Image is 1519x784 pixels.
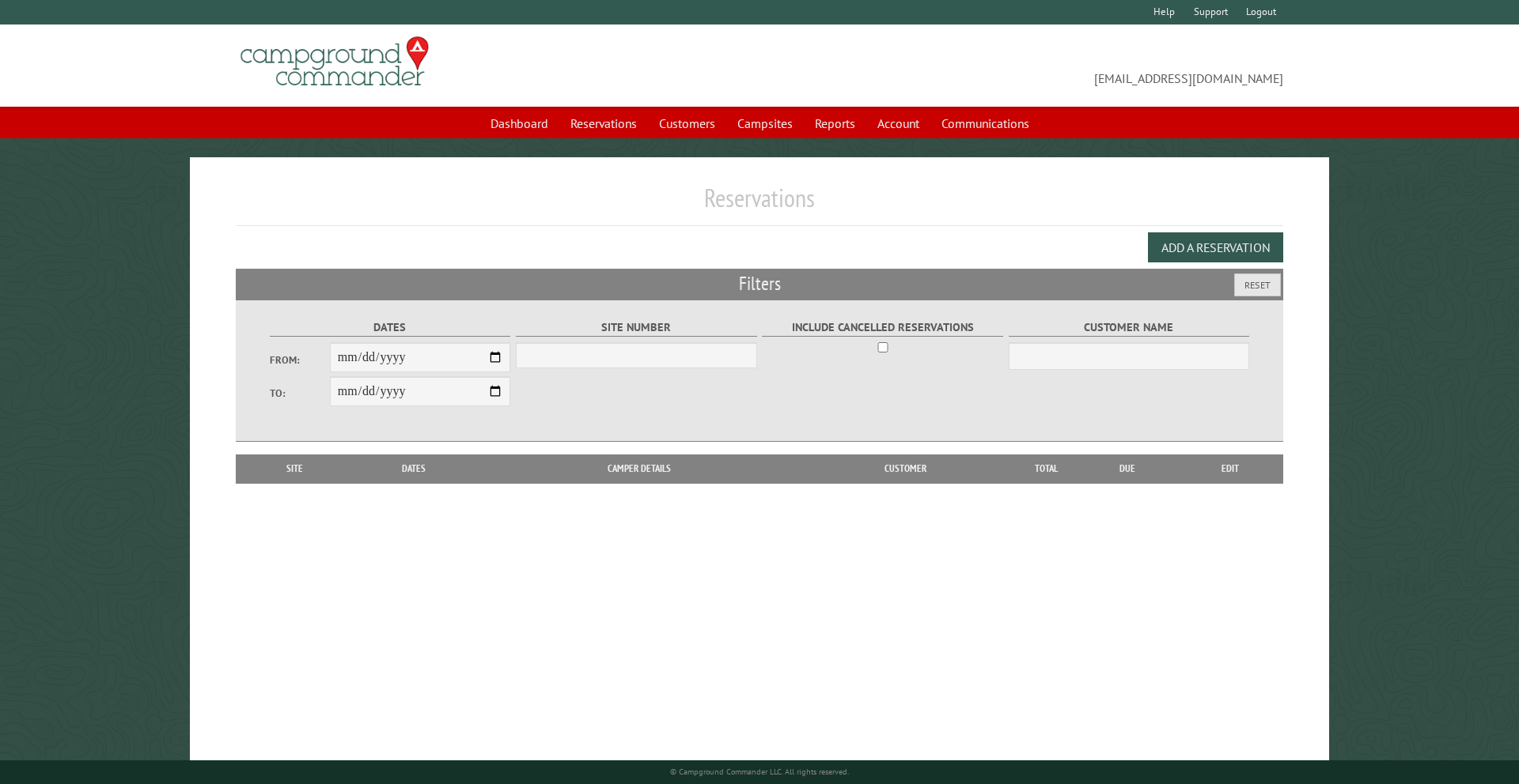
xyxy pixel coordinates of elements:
th: Customer [797,454,1014,483]
a: Dashboard [481,108,558,138]
a: Reservations [561,108,646,138]
img: Campground Commander [236,31,434,92]
span: [EMAIL_ADDRESS][DOMAIN_NAME] [759,43,1283,88]
th: Camper Details [482,454,797,483]
label: Include Cancelled Reservations [762,318,1003,337]
th: Dates [347,454,482,483]
label: From: [270,352,330,367]
th: Total [1014,454,1078,483]
small: © Campground Commander LLC. All rights reserved. [670,767,849,777]
th: Site [244,454,347,483]
label: Customer Name [1009,318,1250,337]
th: Edit [1177,454,1284,483]
label: Dates [270,318,511,337]
a: Campsites [728,108,802,138]
label: To: [270,386,330,401]
button: Reset [1234,273,1281,296]
a: Customers [650,108,725,138]
label: Site Number [516,318,757,337]
a: Communications [932,108,1039,138]
a: Account [868,108,929,138]
th: Due [1078,454,1177,483]
button: Add a Reservation [1148,232,1283,262]
h1: Reservations [236,183,1284,226]
a: Reports [805,108,865,138]
h2: Filters [236,269,1284,299]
